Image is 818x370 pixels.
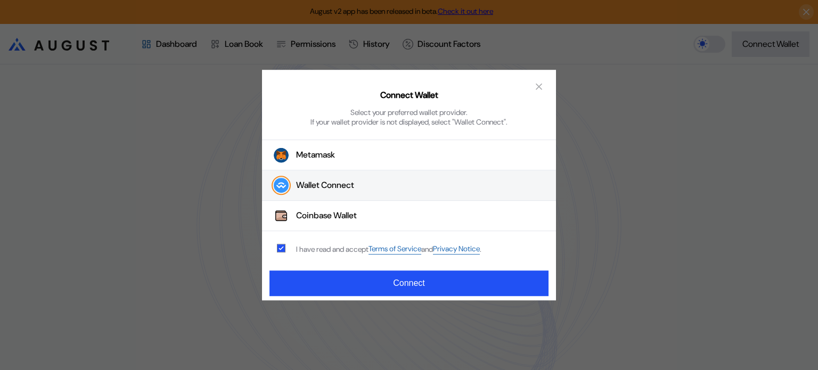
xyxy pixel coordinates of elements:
h2: Connect Wallet [380,89,438,101]
button: Wallet Connect [262,171,556,201]
button: Connect [269,270,549,296]
button: Coinbase WalletCoinbase Wallet [262,201,556,232]
img: Coinbase Wallet [274,209,289,224]
a: Terms of Service [369,244,421,254]
button: Metamask [262,140,556,171]
a: Privacy Notice [433,244,480,254]
div: If your wallet provider is not displayed, select "Wallet Connect". [310,117,508,127]
div: Wallet Connect [296,180,354,191]
div: Select your preferred wallet provider. [350,108,468,117]
button: close modal [530,78,547,95]
div: Metamask [296,150,335,161]
div: Coinbase Wallet [296,210,357,221]
span: and [421,244,433,254]
div: I have read and accept . [296,244,481,254]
